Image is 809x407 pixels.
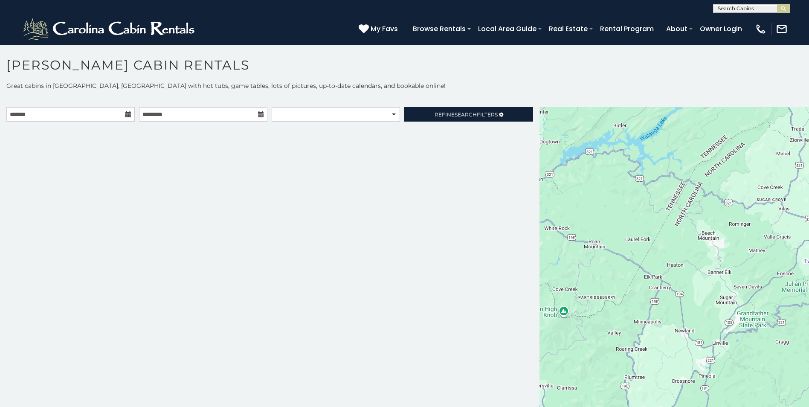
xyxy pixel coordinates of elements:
a: Real Estate [545,21,592,36]
a: Owner Login [696,21,746,36]
a: Local Area Guide [474,21,541,36]
a: My Favs [359,23,400,35]
a: RefineSearchFilters [404,107,533,122]
img: White-1-2.png [21,16,198,42]
span: Search [455,111,477,118]
a: Rental Program [596,21,658,36]
img: mail-regular-white.png [776,23,788,35]
img: phone-regular-white.png [755,23,767,35]
span: Refine Filters [435,111,498,118]
a: Browse Rentals [409,21,470,36]
a: About [662,21,692,36]
span: My Favs [371,23,398,34]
